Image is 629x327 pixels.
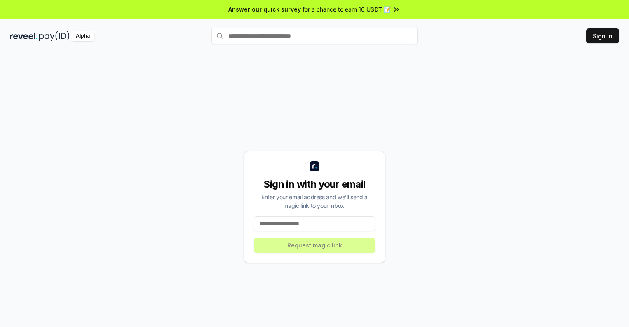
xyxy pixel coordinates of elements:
[254,178,375,191] div: Sign in with your email
[71,31,94,41] div: Alpha
[303,5,391,14] span: for a chance to earn 10 USDT 📝
[39,31,70,41] img: pay_id
[310,161,319,171] img: logo_small
[254,193,375,210] div: Enter your email address and we’ll send a magic link to your inbox.
[586,28,619,43] button: Sign In
[10,31,38,41] img: reveel_dark
[228,5,301,14] span: Answer our quick survey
